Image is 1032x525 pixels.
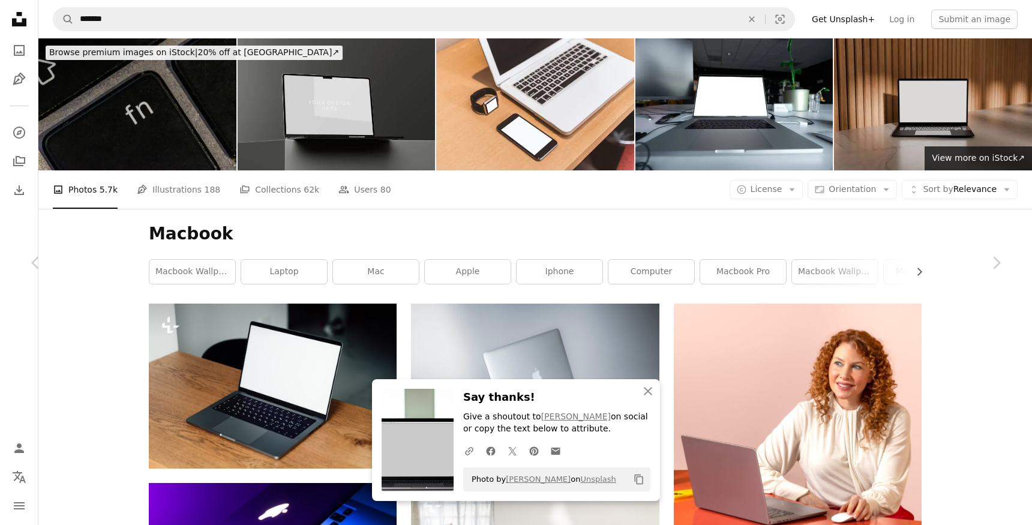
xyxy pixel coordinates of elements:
button: Submit an image [931,10,1018,29]
form: Find visuals sitewide [53,7,795,31]
button: Search Unsplash [53,8,74,31]
img: Mockup Macbook Gloss Black [834,38,1032,170]
img: Macro Detail of Apple MacBook Air Fn Function Key [38,38,236,170]
span: View more on iStock ↗ [932,153,1025,163]
span: 80 [380,183,391,196]
a: computer [608,260,694,284]
a: Photos [7,38,31,62]
a: Next [960,205,1032,320]
button: Language [7,465,31,489]
img: Black and white smart watch, silver macbook and black smartphone on the wooden table [436,38,634,170]
a: Share on Pinterest [523,439,545,463]
a: [PERSON_NAME] [541,412,611,421]
span: Browse premium images on iStock | [49,47,197,57]
button: License [730,180,803,199]
a: Share on Twitter [502,439,523,463]
a: Get Unsplash+ [805,10,882,29]
a: mac [333,260,419,284]
span: Orientation [829,184,876,194]
a: Collections 62k [239,170,319,209]
button: Clear [739,8,765,31]
img: silver macbook on white table [411,304,659,469]
span: Photo by on [466,470,616,489]
a: mac wallpaper [884,260,970,284]
span: 62k [304,183,319,196]
img: MacBook Mockup in office [635,38,833,170]
span: License [751,184,782,194]
a: Explore [7,121,31,145]
a: Browse premium images on iStock|20% off at [GEOGRAPHIC_DATA]↗ [38,38,350,67]
a: Collections [7,149,31,173]
a: Share on Facebook [480,439,502,463]
button: Menu [7,494,31,518]
a: a laptop computer sitting on top of a wooden desk [149,380,397,391]
a: apple [425,260,511,284]
a: laptop [241,260,327,284]
h1: Macbook [149,223,922,245]
a: Unsplash [580,475,616,484]
img: Realistic macbook mockup. Blank white screen laptop mockup template [238,38,436,170]
a: Share over email [545,439,566,463]
a: macbook wallpaper [149,260,235,284]
span: 188 [205,183,221,196]
button: Sort byRelevance [902,180,1018,199]
a: View more on iStock↗ [925,146,1032,170]
button: Visual search [766,8,794,31]
a: iphone [517,260,602,284]
a: macbook wallpapers [792,260,878,284]
a: Users 80 [338,170,391,209]
a: Log in / Sign up [7,436,31,460]
span: Relevance [923,184,997,196]
span: 20% off at [GEOGRAPHIC_DATA] ↗ [49,47,339,57]
a: macbook pro [700,260,786,284]
h3: Say thanks! [463,389,650,406]
a: Illustrations 188 [137,170,220,209]
button: Orientation [808,180,897,199]
a: Illustrations [7,67,31,91]
a: Log in [882,10,922,29]
img: a laptop computer sitting on top of a wooden desk [149,304,397,469]
p: Give a shoutout to on social or copy the text below to attribute. [463,411,650,435]
button: scroll list to the right [908,260,922,284]
a: Download History [7,178,31,202]
button: Copy to clipboard [629,469,649,490]
a: [PERSON_NAME] [506,475,571,484]
span: Sort by [923,184,953,194]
